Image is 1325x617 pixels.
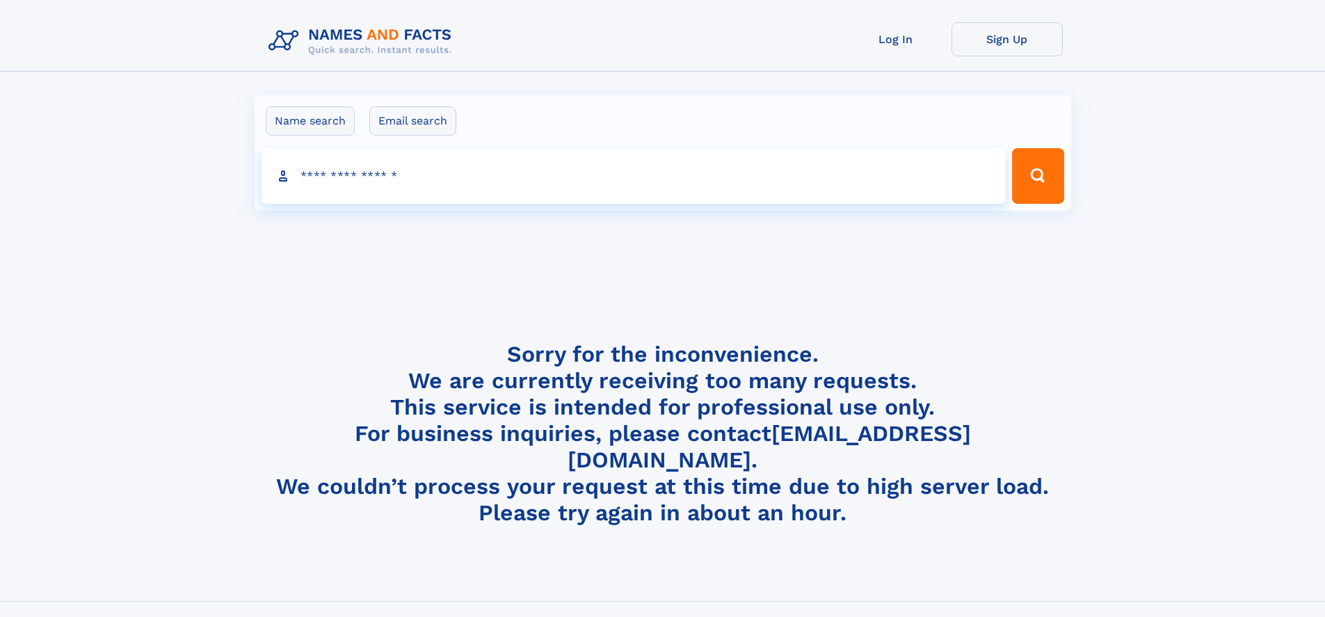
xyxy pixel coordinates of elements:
[369,106,456,136] label: Email search
[951,22,1063,56] a: Sign Up
[840,22,951,56] a: Log In
[263,22,463,60] img: Logo Names and Facts
[263,341,1063,527] h4: Sorry for the inconvenience. We are currently receiving too many requests. This service is intend...
[568,420,971,473] a: [EMAIL_ADDRESS][DOMAIN_NAME]
[262,148,1006,204] input: search input
[1012,148,1063,204] button: Search Button
[266,106,355,136] label: Name search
